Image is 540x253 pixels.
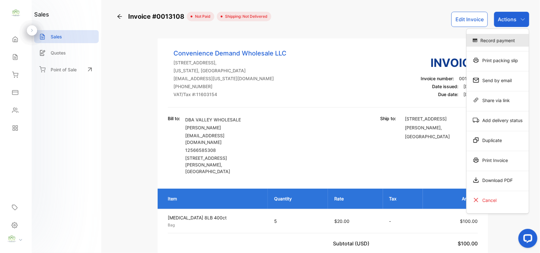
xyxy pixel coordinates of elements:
[464,92,478,97] span: [DATE]
[467,94,529,107] div: Share via link
[464,84,478,89] span: [DATE]
[185,124,258,131] p: [PERSON_NAME]
[421,54,478,71] h3: Invoice
[128,12,187,21] span: Invoice #0013108
[51,49,66,56] p: Quotes
[185,132,258,146] p: [EMAIL_ADDRESS][DOMAIN_NAME]
[467,134,529,146] div: Duplicate
[168,222,263,228] p: Bag
[432,84,459,89] span: Date issued:
[421,76,454,81] span: Invoice number:
[498,16,517,23] p: Actions
[405,116,447,130] span: [STREET_ADDRESS][PERSON_NAME]
[467,114,529,126] div: Add delivery status
[192,14,210,19] span: not paid
[185,116,258,123] p: DBA VALLEY WHOLESALE
[380,115,396,122] p: Ship to:
[334,195,377,202] p: Rate
[7,234,16,244] img: profile
[274,195,322,202] p: Quantity
[467,154,529,166] div: Print Invoice
[467,74,529,87] div: Send by email
[173,91,286,98] p: VAT/Tax #: 11603154
[389,218,417,224] p: -
[34,62,99,76] a: Point of Sale
[467,194,529,206] div: Cancel
[467,34,529,47] div: Record payment
[460,218,478,224] span: $100.00
[11,8,21,18] img: logo
[438,92,459,97] span: Due date:
[168,195,261,202] p: Item
[173,67,286,74] p: [US_STATE], [GEOGRAPHIC_DATA]
[451,12,488,27] button: Edit Invoice
[458,240,478,247] span: $100.00
[173,83,286,90] p: [PHONE_NUMBER]
[429,195,478,202] p: Amount
[334,218,349,224] span: $20.00
[513,226,540,253] iframe: LiveChat chat widget
[223,14,267,19] span: Shipping: Not Delivered
[333,240,372,247] p: Subtotal (USD)
[185,155,227,167] span: [STREET_ADDRESS][PERSON_NAME]
[467,54,529,67] div: Print packing slip
[34,10,49,19] h1: sales
[34,46,99,59] a: Quotes
[467,174,529,186] div: Download PDF
[168,214,263,221] p: [MEDICAL_DATA] 8LB 400ct
[494,12,529,27] button: Actions
[389,195,417,202] p: Tax
[173,59,286,66] p: [STREET_ADDRESS],
[51,66,77,73] p: Point of Sale
[274,218,322,224] p: 5
[459,76,478,81] span: 0013108
[185,147,258,153] p: 12566585308
[168,115,180,122] p: Bill to:
[51,33,62,40] p: Sales
[34,30,99,43] a: Sales
[173,49,286,58] p: Convenience Demand Wholesale LLC
[173,75,286,82] p: [EMAIL_ADDRESS][US_STATE][DOMAIN_NAME]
